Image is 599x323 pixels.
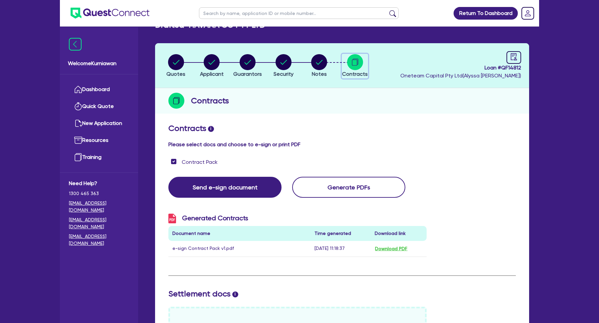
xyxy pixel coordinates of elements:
[74,119,82,127] img: new-application
[166,54,186,78] button: Quotes
[168,124,516,133] h2: Contracts
[200,71,224,77] span: Applicant
[375,245,408,253] button: Download PDF
[71,8,149,19] img: quest-connect-logo-blue
[168,177,282,198] button: Send e-sign document
[69,81,129,98] a: Dashboard
[74,153,82,161] img: training
[69,216,129,230] a: [EMAIL_ADDRESS][DOMAIN_NAME]
[506,51,521,64] a: audit
[168,214,427,223] h3: Generated Contracts
[310,241,371,257] td: [DATE] 11:18:37
[371,226,426,241] th: Download link
[182,158,218,166] label: Contract Pack
[342,54,368,78] button: Contracts
[69,98,129,115] a: Quick Quote
[166,71,185,77] span: Quotes
[69,179,129,187] span: Need Help?
[168,289,516,299] h2: Settlement docs
[199,7,399,19] input: Search by name, application ID or mobile number...
[454,7,518,20] a: Return To Dashboard
[310,226,371,241] th: Time generated
[232,291,238,297] span: i
[74,102,82,110] img: quick-quote
[311,54,327,78] button: Notes
[233,71,262,77] span: Guarantors
[168,226,310,241] th: Document name
[69,38,82,51] img: icon-menu-close
[69,233,129,247] a: [EMAIL_ADDRESS][DOMAIN_NAME]
[312,71,327,77] span: Notes
[168,214,176,223] img: icon-pdf
[69,115,129,132] a: New Application
[69,132,129,149] a: Resources
[519,5,536,22] a: Dropdown toggle
[292,177,405,198] button: Generate PDFs
[233,54,262,78] button: Guarantors
[191,95,229,107] h2: Contracts
[510,53,517,60] span: audit
[400,72,521,79] span: Oneteam Capital Pty Ltd ( Alyssa [PERSON_NAME] )
[342,71,368,77] span: Contracts
[400,64,521,72] span: Loan # QF14812
[69,190,129,197] span: 1300 465 363
[208,126,214,132] span: i
[200,54,224,78] button: Applicant
[274,71,294,77] span: Security
[168,241,310,257] td: e-sign Contract Pack v1.pdf
[74,136,82,144] img: resources
[69,200,129,214] a: [EMAIL_ADDRESS][DOMAIN_NAME]
[68,59,130,67] span: Welcome Kurniawan
[273,54,294,78] button: Security
[168,141,516,148] h4: Please select docs and choose to e-sign or print PDF
[168,93,184,109] img: step-icon
[69,149,129,166] a: Training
